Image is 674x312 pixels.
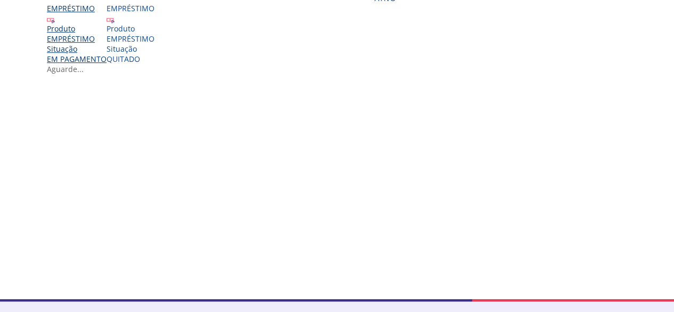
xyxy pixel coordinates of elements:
a: Empréstimo Produto EMPRÉSTIMO Situação QUITADO [107,3,155,64]
div: Empréstimo [107,3,155,13]
img: ico_emprestimo.svg [47,15,55,23]
div: Empréstimo [47,3,107,13]
section: <span lang="en" dir="ltr">IFrameProdutos</span> [47,85,635,279]
div: EMPRÉSTIMO [47,34,107,44]
span: EM PAGAMENTO [47,54,107,64]
div: Situação [107,44,155,54]
div: Produto [107,23,155,34]
div: EMPRÉSTIMO [107,34,155,44]
a: Empréstimo Produto EMPRÉSTIMO Situação EM PAGAMENTO [47,3,107,64]
span: QUITADO [107,54,140,64]
div: Situação [47,44,107,54]
iframe: Iframe [47,85,635,277]
img: ico_emprestimo.svg [107,15,115,23]
div: Produto [47,23,107,34]
div: Aguarde... [47,64,635,74]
